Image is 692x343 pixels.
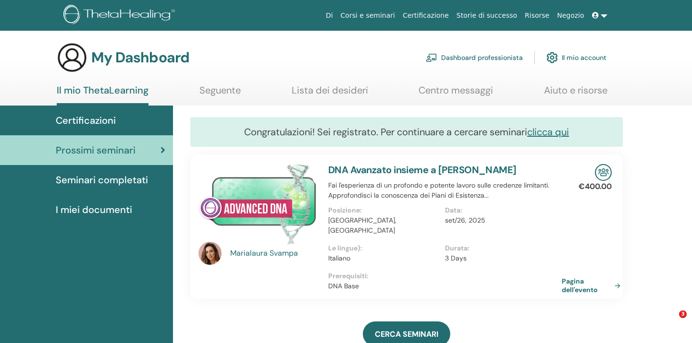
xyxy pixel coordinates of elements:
[56,143,136,157] span: Prossimi seminari
[230,248,319,259] a: Marialaura Svampa
[328,215,439,236] p: [GEOGRAPHIC_DATA], [GEOGRAPHIC_DATA]
[553,7,588,24] a: Negozio
[292,84,368,103] a: Lista dei desideri
[453,7,521,24] a: Storie di successo
[562,277,624,294] a: Pagina dell'evento
[190,117,623,147] div: Congratulazioni! Sei registrato. Per continuare a cercare seminari
[595,164,612,181] img: In-Person Seminar
[375,329,438,339] span: CERCA SEMINARI
[328,271,562,281] p: Prerequisiti :
[544,84,607,103] a: Aiuto e risorse
[445,243,556,253] p: Durata :
[527,126,569,138] a: clicca qui
[57,84,148,106] a: Il mio ThetaLearning
[426,53,437,62] img: chalkboard-teacher.svg
[328,180,562,201] p: Fai l'esperienza di un profondo e potente lavoro sulle credenze limitanti. Approfondisci la conos...
[328,164,517,176] a: DNA Avanzato insieme a [PERSON_NAME]
[659,310,682,333] iframe: Intercom live chat
[328,281,562,291] p: DNA Base
[56,173,148,187] span: Seminari completati
[419,84,493,103] a: Centro messaggi
[199,84,241,103] a: Seguente
[399,7,453,24] a: Certificazione
[198,242,222,265] img: default.jpg
[445,205,556,215] p: Data :
[91,49,189,66] h3: My Dashboard
[63,5,178,26] img: logo.png
[426,47,523,68] a: Dashboard professionista
[679,310,687,318] span: 3
[521,7,553,24] a: Risorse
[198,164,317,245] img: DNA Avanzato
[579,181,612,192] p: €400.00
[328,253,439,263] p: Italiano
[546,47,606,68] a: Il mio account
[328,243,439,253] p: Le lingue) :
[445,253,556,263] p: 3 Days
[546,49,558,66] img: cog.svg
[337,7,399,24] a: Corsi e seminari
[57,42,87,73] img: generic-user-icon.jpg
[445,215,556,225] p: set/26, 2025
[56,202,132,217] span: I miei documenti
[328,205,439,215] p: Posizione :
[56,113,116,128] span: Certificazioni
[322,7,337,24] a: Di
